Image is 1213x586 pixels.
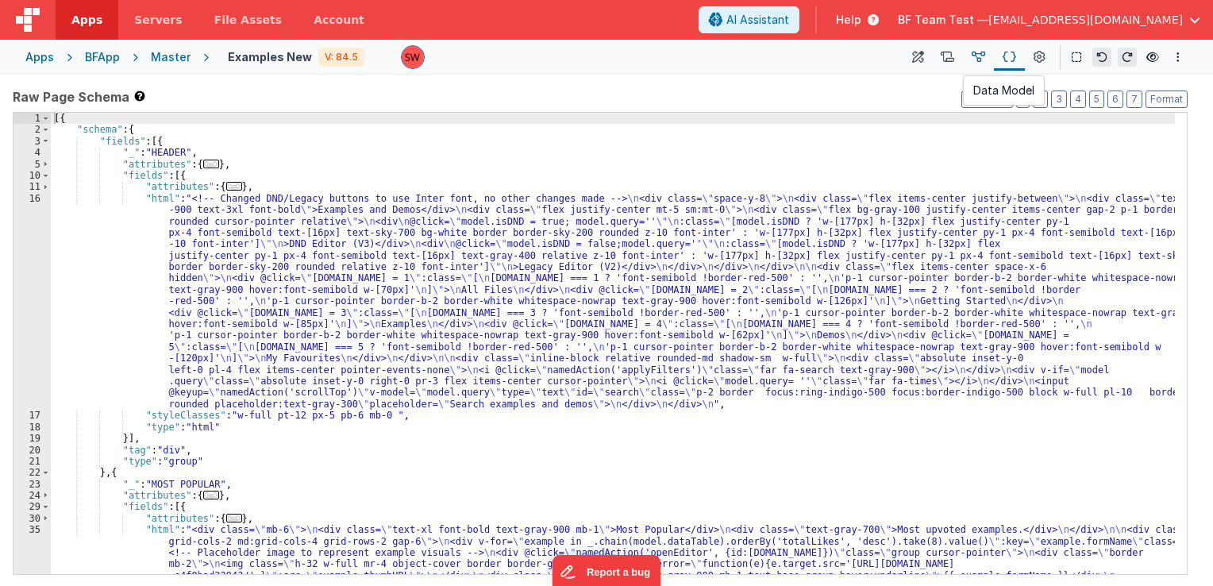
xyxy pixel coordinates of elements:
[71,12,102,28] span: Apps
[134,12,182,28] span: Servers
[13,181,51,192] div: 11
[13,170,51,181] div: 10
[13,159,51,170] div: 5
[13,193,51,411] div: 16
[13,467,51,478] div: 22
[1146,91,1188,108] button: Format
[1033,91,1048,108] button: 2
[13,147,51,158] div: 4
[13,124,51,135] div: 2
[1126,91,1142,108] button: 7
[214,12,283,28] span: File Assets
[13,433,51,444] div: 19
[898,12,1200,28] button: BF Team Test — [EMAIL_ADDRESS][DOMAIN_NAME]
[1016,91,1030,108] button: 1
[1070,91,1086,108] button: 4
[13,456,51,467] div: 21
[836,12,861,28] span: Help
[25,49,54,65] div: Apps
[13,501,51,512] div: 29
[898,12,988,28] span: BF Team Test —
[13,490,51,501] div: 24
[1051,91,1067,108] button: 3
[318,48,364,67] div: V: 84.5
[13,136,51,147] div: 3
[228,51,312,63] h4: Examples New
[961,91,1013,108] button: No Folds
[151,49,191,65] div: Master
[726,12,789,28] span: AI Assistant
[13,410,51,421] div: 17
[13,87,129,106] span: Raw Page Schema
[203,160,219,168] span: ...
[402,46,424,68] img: d5d5e22eeaee244ecab42caaf22dbd7e
[13,422,51,433] div: 18
[13,445,51,456] div: 20
[226,182,242,191] span: ...
[699,6,799,33] button: AI Assistant
[1107,91,1123,108] button: 6
[13,479,51,490] div: 23
[1169,48,1188,67] button: Options
[203,491,219,499] span: ...
[13,113,51,124] div: 1
[226,514,242,522] span: ...
[85,49,120,65] div: BFApp
[1089,91,1104,108] button: 5
[988,12,1183,28] span: [EMAIL_ADDRESS][DOMAIN_NAME]
[13,513,51,524] div: 30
